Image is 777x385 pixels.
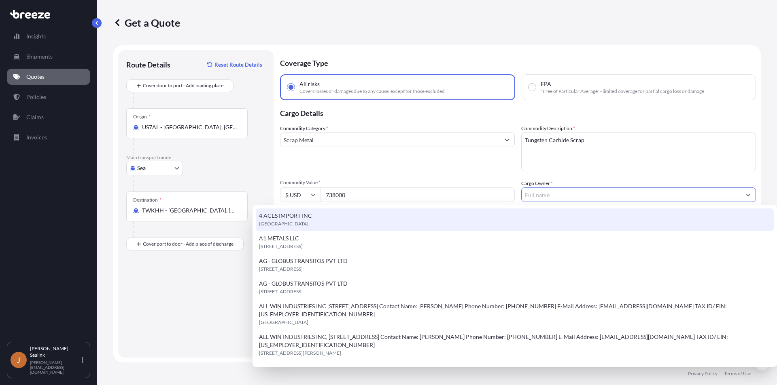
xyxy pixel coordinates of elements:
[26,53,53,61] p: Shipments
[259,212,312,220] span: 4 ACES IMPORT INC
[724,370,751,377] p: Terms of Use
[214,61,262,69] p: Reset Route Details
[26,32,46,40] p: Insights
[26,133,47,141] p: Invoices
[30,360,80,374] p: [PERSON_NAME][EMAIL_ADDRESS][DOMAIN_NAME]
[133,197,161,203] div: Destination
[26,113,44,121] p: Claims
[137,164,146,172] span: Sea
[521,179,553,187] label: Cargo Owner
[259,265,303,273] span: [STREET_ADDRESS]
[126,60,170,69] p: Route Details
[299,88,445,95] span: Covers losses or damages due to any cause, except for those excluded
[280,50,756,74] p: Coverage Type
[741,187,756,202] button: Show suggestions
[26,93,46,101] p: Policies
[522,187,741,202] input: Full name
[142,123,238,131] input: Origin
[541,88,704,95] span: "Free of Particular Average" - limited coverage for partial cargo loss or damage
[17,356,20,364] span: J
[259,280,348,288] span: AG - GLOBUS TRANSITOS PVT LTD
[259,257,348,265] span: AG - GLOBUS TRANSITOS PVT LTD
[133,114,151,120] div: Origin
[280,179,515,186] span: Commodity Value
[280,124,328,133] label: Commodity Category
[500,133,514,147] button: Show suggestions
[259,242,303,250] span: [STREET_ADDRESS]
[688,370,718,377] p: Privacy Policy
[26,73,45,81] p: Quotes
[280,100,756,124] p: Cargo Details
[143,240,234,248] span: Cover port to door - Add place of discharge
[259,333,771,349] span: ALL WIN INDUSTRIES INC, [STREET_ADDRESS] Contact Name: [PERSON_NAME] Phone Number: [PHONE_NUMBER]...
[259,318,308,326] span: [GEOGRAPHIC_DATA]
[321,187,515,202] input: Type amount
[259,288,303,296] span: [STREET_ADDRESS]
[126,161,183,175] button: Select transport
[259,349,341,357] span: [STREET_ADDRESS][PERSON_NAME]
[142,206,238,215] input: Destination
[259,302,771,318] span: ALL WIN INDUSTRIES INC [STREET_ADDRESS] Contact Name: [PERSON_NAME] Phone Number: [PHONE_NUMBER] ...
[113,16,180,29] p: Get a Quote
[30,345,80,358] p: [PERSON_NAME] Sealink
[541,80,551,88] span: FPA
[143,82,223,90] span: Cover door to port - Add loading place
[259,220,308,228] span: [GEOGRAPHIC_DATA]
[521,124,575,133] label: Commodity Description
[299,80,320,88] span: All risks
[126,154,265,161] p: Main transport mode
[259,234,299,242] span: A1 METALS LLC
[280,133,500,147] input: Select a commodity type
